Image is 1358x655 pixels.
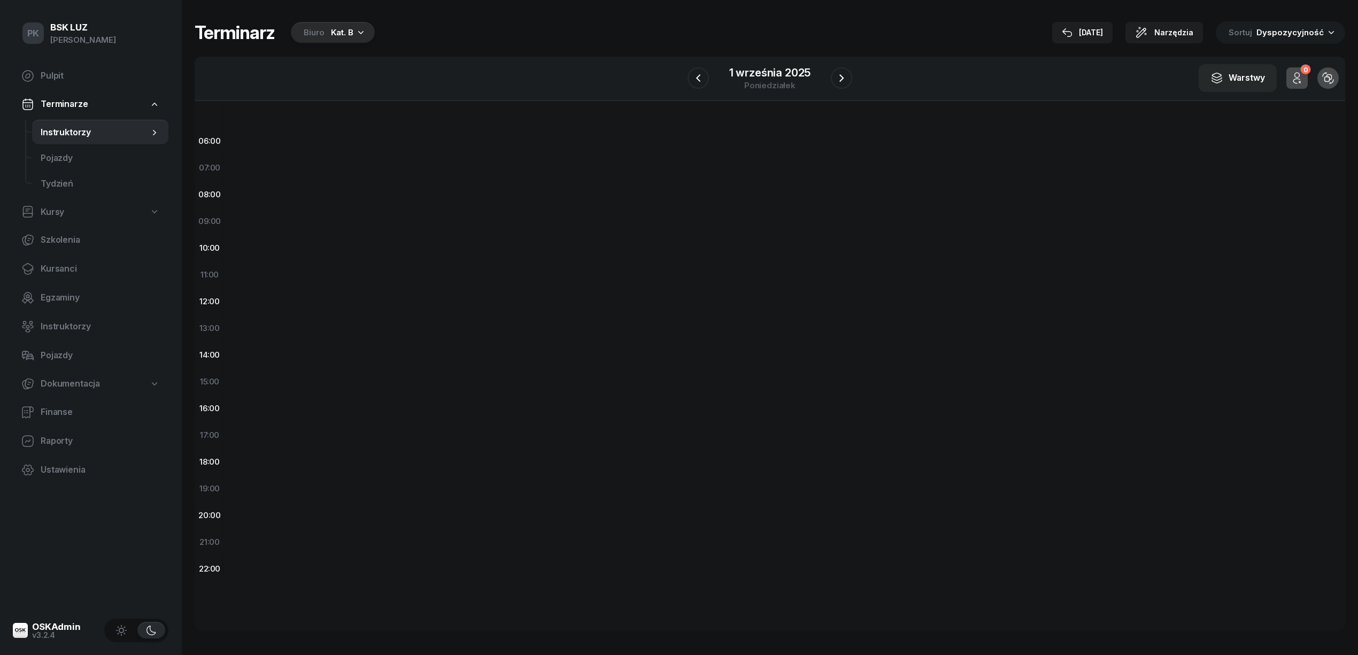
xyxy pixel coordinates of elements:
[13,428,168,454] a: Raporty
[195,368,225,395] div: 15:00
[195,208,225,235] div: 09:00
[195,475,225,502] div: 19:00
[13,256,168,282] a: Kursanci
[32,145,168,171] a: Pojazdy
[1256,27,1324,37] span: Dyspozycyjność
[195,395,225,422] div: 16:00
[41,349,160,363] span: Pojazdy
[32,120,168,145] a: Instruktorzy
[13,372,168,396] a: Dokumentacja
[331,26,353,39] div: Kat. B
[13,285,168,311] a: Egzaminy
[195,23,275,42] h1: Terminarz
[13,314,168,340] a: Instruktorzy
[13,343,168,368] a: Pojazdy
[41,320,160,334] span: Instruktorzy
[41,177,160,191] span: Tydzień
[27,29,40,38] span: PK
[50,23,116,32] div: BSK LUZ
[1286,67,1308,89] button: 0
[1216,21,1345,44] button: Sortuj Dyspozycyjność
[13,399,168,425] a: Finanse
[1199,64,1277,92] button: Warstwy
[195,288,225,315] div: 12:00
[13,623,28,638] img: logo-xs@2x.png
[195,502,225,529] div: 20:00
[195,315,225,342] div: 13:00
[32,171,168,197] a: Tydzień
[195,449,225,475] div: 18:00
[195,529,225,556] div: 21:00
[41,97,88,111] span: Terminarze
[195,261,225,288] div: 11:00
[41,126,149,140] span: Instruktorzy
[13,63,168,89] a: Pulpit
[13,457,168,483] a: Ustawienia
[41,205,64,219] span: Kursy
[41,377,100,391] span: Dokumentacja
[195,342,225,368] div: 14:00
[41,291,160,305] span: Egzaminy
[41,434,160,448] span: Raporty
[729,67,811,78] div: 1 września 2025
[195,422,225,449] div: 17:00
[41,69,160,83] span: Pulpit
[1300,65,1310,75] div: 0
[1062,26,1103,39] div: [DATE]
[195,181,225,208] div: 08:00
[13,227,168,253] a: Szkolenia
[1229,26,1254,40] span: Sortuj
[32,622,81,631] div: OSKAdmin
[41,262,160,276] span: Kursanci
[304,26,325,39] div: Biuro
[729,81,811,89] div: poniedziałek
[1210,71,1265,85] div: Warstwy
[195,235,225,261] div: 10:00
[41,463,160,477] span: Ustawienia
[288,22,375,43] button: BiuroKat. B
[41,405,160,419] span: Finanse
[41,151,160,165] span: Pojazdy
[13,92,168,117] a: Terminarze
[1125,22,1203,43] button: Narzędzia
[195,128,225,155] div: 06:00
[50,33,116,47] div: [PERSON_NAME]
[195,155,225,181] div: 07:00
[13,200,168,225] a: Kursy
[1154,26,1193,39] span: Narzędzia
[195,556,225,582] div: 22:00
[1052,22,1113,43] button: [DATE]
[41,233,160,247] span: Szkolenia
[32,631,81,639] div: v3.2.4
